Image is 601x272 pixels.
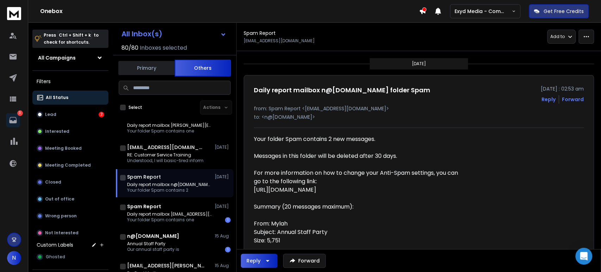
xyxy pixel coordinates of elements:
[58,31,92,39] span: Ctrl + Shift + k
[32,51,108,65] button: All Campaigns
[127,217,212,223] p: Your folder Spam contains one
[127,123,212,128] p: Daily report mailbox [PERSON_NAME][EMAIL_ADDRESS][DOMAIN_NAME] folder
[562,96,584,103] div: Forward
[544,8,584,15] p: Get Free Credits
[38,54,76,61] h1: All Campaigns
[215,233,231,239] p: 15 Aug
[127,211,212,217] p: Daily report mailbox [EMAIL_ADDRESS][DOMAIN_NAME] folder
[541,85,584,92] p: [DATE] : 02:53 am
[254,85,430,95] h1: Daily report mailbox n@[DOMAIN_NAME] folder Spam
[32,175,108,189] button: Closed
[121,30,162,37] h1: All Inbox(s)
[215,204,231,209] p: [DATE]
[7,251,21,265] button: N
[127,187,212,193] p: Your folder Spam contains 2
[127,203,161,210] h1: Spam Report
[32,192,108,206] button: Out of office
[241,254,277,268] button: Reply
[283,254,326,268] button: Forward
[32,76,108,86] h3: Filters
[17,110,23,116] p: 3
[541,96,556,103] button: Reply
[46,254,65,260] span: Ghosted
[175,60,231,76] button: Others
[32,158,108,172] button: Meeting Completed
[575,248,592,265] div: Open Intercom Messenger
[45,162,91,168] p: Meeting Completed
[32,250,108,264] button: Ghosted
[244,30,276,37] h1: Spam Report
[40,7,419,16] h1: Onebox
[116,27,232,41] button: All Inbox(s)
[37,241,73,248] h3: Custom Labels
[44,32,99,46] p: Press to check for shortcuts.
[127,128,212,134] p: Your folder Spam contains one
[412,61,426,67] p: [DATE]
[225,217,231,223] div: 1
[244,38,315,44] p: [EMAIL_ADDRESS][DOMAIN_NAME]
[45,179,61,185] p: Closed
[7,7,21,20] img: logo
[32,209,108,223] button: Wrong person
[127,233,179,240] h1: n@[DOMAIN_NAME]
[215,174,231,180] p: [DATE]
[32,91,108,105] button: All Status
[6,113,20,127] a: 3
[32,107,108,122] button: Lead2
[127,152,204,158] p: RE: Customer Service Training
[215,263,231,268] p: 15 Aug
[225,247,231,252] div: 1
[129,105,142,110] label: Select
[254,113,584,120] p: to: <n@[DOMAIN_NAME]>
[127,247,179,252] p: Our annual staff party is
[529,4,589,18] button: Get Free Credits
[45,196,74,202] p: Out of office
[127,241,179,247] p: Annual Staff Party
[127,144,205,151] h1: [EMAIL_ADDRESS][DOMAIN_NAME]
[32,141,108,155] button: Meeting Booked
[45,213,77,219] p: Wrong person
[121,44,138,52] span: 80 / 80
[99,112,104,117] div: 2
[140,44,187,52] h3: Inboxes selected
[46,95,68,100] p: All Status
[127,173,161,180] h1: Spam Report
[32,124,108,138] button: Interested
[45,146,82,151] p: Meeting Booked
[118,60,175,76] button: Primary
[254,105,584,112] p: from: Spam Report <[EMAIL_ADDRESS][DOMAIN_NAME]>
[32,226,108,240] button: Not Interested
[45,129,69,134] p: Interested
[45,230,79,236] p: Not Interested
[550,34,565,39] p: Add to
[45,112,56,117] p: Lead
[455,8,512,15] p: Exyd Media - Commercial Cleaning
[215,144,231,150] p: [DATE]
[246,257,261,264] div: Reply
[127,182,212,187] p: Daily report mailbox n@[DOMAIN_NAME] folder
[127,262,205,269] h1: [EMAIL_ADDRESS][PERSON_NAME][DOMAIN_NAME]
[127,158,204,163] p: Understood, I will basic-tired inform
